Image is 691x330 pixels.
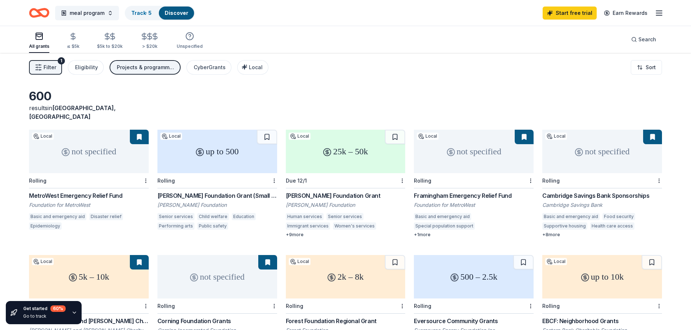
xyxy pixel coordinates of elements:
button: Projects & programming [110,60,181,75]
span: Sort [646,63,656,72]
button: meal program [55,6,119,20]
div: Public safety [197,222,228,230]
div: Epidemiology [29,222,62,230]
div: Corning Foundation Grants [157,317,277,325]
button: ≤ $5k [67,29,79,53]
div: Framingham Emergency Relief Fund [414,191,534,200]
div: Rolling [414,177,431,184]
div: Cambridge Savings Bank Sponsorships [542,191,662,200]
div: Eligibility [75,63,98,72]
span: Local [249,64,263,70]
a: Discover [165,10,188,16]
div: Rolling [29,177,46,184]
div: Basic and emergency aid [542,213,600,220]
div: not specified [542,130,662,173]
div: Local [545,133,567,140]
span: Search [638,35,656,44]
div: Senior services [326,213,363,220]
div: Rolling [157,303,175,309]
div: Local [32,258,54,265]
span: meal program [70,9,104,17]
a: not specifiedLocalRollingFramingham Emergency Relief FundFoundation for MetroWestBasic and emerge... [414,130,534,238]
div: Special population support [414,222,475,230]
div: Local [160,133,182,140]
a: not specifiedLocalRollingCambridge Savings Bank SponsorshipsCambridge Savings BankBasic and emerg... [542,130,662,238]
div: Projects & programming [117,63,175,72]
div: Rolling [542,177,560,184]
div: 2k – 8k [286,255,406,298]
div: [PERSON_NAME] Foundation Grant (Small Grants) [157,191,277,200]
div: not specified [29,130,149,173]
div: > $20k [140,43,159,49]
div: All grants [29,43,49,49]
div: Women's services [333,222,376,230]
button: > $20k [140,29,159,53]
div: Human services [286,213,324,220]
div: Local [545,258,567,265]
div: Get started [23,305,66,312]
div: + 9 more [286,232,406,238]
div: Foundation for MetroWest [29,201,149,209]
div: + 8 more [542,232,662,238]
div: Basic and emergency aid [414,213,471,220]
div: Forest Foundation Regional Grant [286,317,406,325]
button: $5k to $20k [97,29,123,53]
div: Local [417,133,439,140]
div: Food security [602,213,635,220]
div: + 1 more [414,232,534,238]
button: Track· 5Discover [125,6,195,20]
a: Start free trial [543,7,597,20]
div: up to 10k [542,255,662,298]
button: Unspecified [177,29,203,53]
div: not specified [414,130,534,173]
div: $5k to $20k [97,43,123,49]
div: 600 [29,89,149,104]
a: Earn Rewards [600,7,652,20]
div: not specified [157,255,277,298]
div: up to 500 [157,130,277,173]
div: [PERSON_NAME] Foundation [286,201,406,209]
div: Rolling [286,303,303,309]
button: Eligibility [68,60,104,75]
button: All grants [29,29,49,53]
div: 500 – 2.5k [414,255,534,298]
span: Filter [44,63,56,72]
div: Basic and emergency aid [29,213,86,220]
div: Health care access [590,222,634,230]
div: Rolling [157,177,175,184]
div: [PERSON_NAME] Foundation Grant [286,191,406,200]
button: Sort [631,60,662,75]
div: Immigrant services [286,222,330,230]
div: [PERSON_NAME] Foundation [157,201,277,209]
button: CyberGrants [186,60,231,75]
a: 25k – 50kLocalDue 12/1[PERSON_NAME] Foundation Grant[PERSON_NAME] FoundationHuman servicesSenior ... [286,130,406,238]
button: Filter1 [29,60,62,75]
div: ≤ $5k [67,43,79,49]
div: Go to track [23,313,66,319]
div: 5k – 10k [29,255,149,298]
a: up to 500LocalRolling[PERSON_NAME] Foundation Grant (Small Grants)[PERSON_NAME] FoundationSenior ... [157,130,277,232]
span: in [29,104,116,120]
div: EBCF: Neighborhood Grants [542,317,662,325]
div: 1 [58,57,65,64]
a: Track· 5 [131,10,152,16]
div: Eversource Community Grants [414,317,534,325]
div: results [29,104,149,121]
div: Cambridge Savings Bank [542,201,662,209]
div: Unspecified [177,43,203,49]
span: [GEOGRAPHIC_DATA], [GEOGRAPHIC_DATA] [29,104,116,120]
a: not specifiedLocalRollingMetroWest Emergency Relief FundFoundation for MetroWestBasic and emergen... [29,130,149,232]
div: Due 12/1 [286,177,307,184]
div: Rolling [414,303,431,309]
div: Local [32,133,54,140]
div: MetroWest Emergency Relief Fund [29,191,149,200]
div: Supportive housing [542,222,587,230]
div: Education [232,213,256,220]
div: Performing arts [157,222,194,230]
div: Local [289,133,310,140]
div: Local [289,258,310,265]
div: 60 % [50,305,66,312]
div: CyberGrants [194,63,226,72]
a: Home [29,4,49,21]
div: Foundation for MetroWest [414,201,534,209]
